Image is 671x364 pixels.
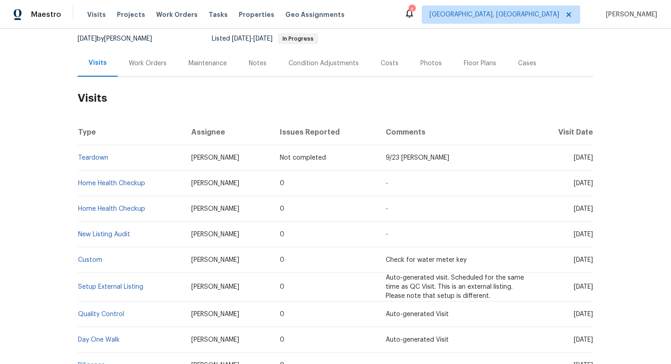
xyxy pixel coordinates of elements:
[280,284,284,290] span: 0
[78,337,120,343] a: Day One Walk
[191,206,239,212] span: [PERSON_NAME]
[279,36,317,42] span: In Progress
[89,58,107,68] div: Visits
[386,257,467,263] span: Check for water meter key
[574,206,593,212] span: [DATE]
[464,59,496,68] div: Floor Plans
[602,10,657,19] span: [PERSON_NAME]
[184,120,273,145] th: Assignee
[249,59,267,68] div: Notes
[386,311,449,317] span: Auto-generated Visit
[386,337,449,343] span: Auto-generated Visit
[253,36,273,42] span: [DATE]
[191,180,239,187] span: [PERSON_NAME]
[378,120,533,145] th: Comments
[78,180,145,187] a: Home Health Checkup
[430,10,559,19] span: [GEOGRAPHIC_DATA], [GEOGRAPHIC_DATA]
[191,231,239,238] span: [PERSON_NAME]
[280,206,284,212] span: 0
[78,206,145,212] a: Home Health Checkup
[386,155,449,161] span: 9/23 [PERSON_NAME]
[386,180,388,187] span: -
[533,120,593,145] th: Visit Date
[232,36,251,42] span: [DATE]
[78,231,130,238] a: New Listing Audit
[280,311,284,317] span: 0
[78,36,97,42] span: [DATE]
[78,77,593,120] h2: Visits
[280,257,284,263] span: 0
[191,257,239,263] span: [PERSON_NAME]
[209,11,228,18] span: Tasks
[239,10,274,19] span: Properties
[117,10,145,19] span: Projects
[574,231,593,238] span: [DATE]
[420,59,442,68] div: Photos
[31,10,61,19] span: Maestro
[273,120,378,145] th: Issues Reported
[129,59,167,68] div: Work Orders
[409,5,415,15] div: 1
[78,311,124,317] a: Quality Control
[280,180,284,187] span: 0
[87,10,106,19] span: Visits
[574,257,593,263] span: [DATE]
[191,284,239,290] span: [PERSON_NAME]
[574,284,593,290] span: [DATE]
[78,33,163,44] div: by [PERSON_NAME]
[78,257,102,263] a: Custom
[232,36,273,42] span: -
[386,206,388,212] span: -
[518,59,536,68] div: Cases
[574,311,593,317] span: [DATE]
[574,337,593,343] span: [DATE]
[386,231,388,238] span: -
[156,10,198,19] span: Work Orders
[189,59,227,68] div: Maintenance
[191,337,239,343] span: [PERSON_NAME]
[191,155,239,161] span: [PERSON_NAME]
[288,59,359,68] div: Condition Adjustments
[280,155,326,161] span: Not completed
[574,180,593,187] span: [DATE]
[386,275,524,299] span: Auto-generated visit. Scheduled for the same time as QC Visit. This is an external listing. Pleas...
[381,59,398,68] div: Costs
[78,284,143,290] a: Setup External Listing
[78,120,184,145] th: Type
[280,231,284,238] span: 0
[191,311,239,317] span: [PERSON_NAME]
[212,36,318,42] span: Listed
[280,337,284,343] span: 0
[574,155,593,161] span: [DATE]
[285,10,345,19] span: Geo Assignments
[78,155,108,161] a: Teardown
